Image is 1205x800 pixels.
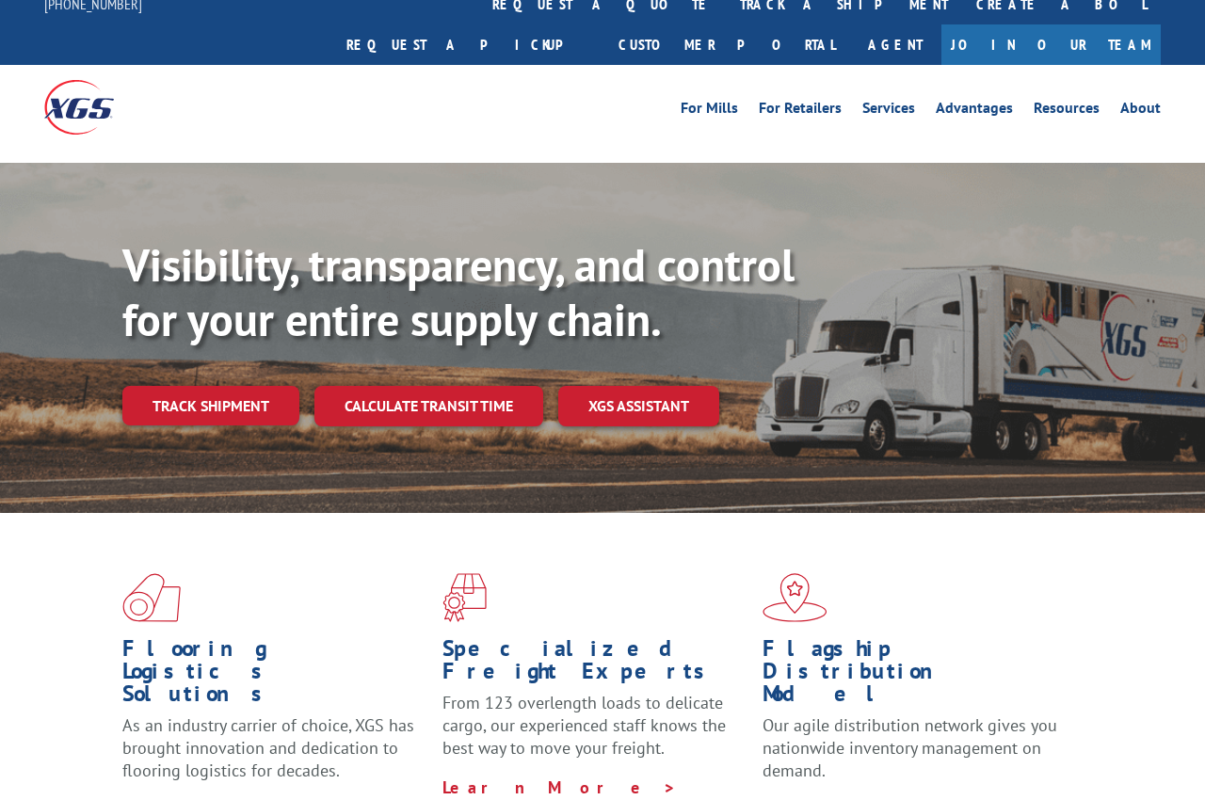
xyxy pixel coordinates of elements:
a: Calculate transit time [314,386,543,426]
h1: Flagship Distribution Model [763,637,1068,714]
b: Visibility, transparency, and control for your entire supply chain. [122,235,795,348]
a: XGS ASSISTANT [558,386,719,426]
h1: Flooring Logistics Solutions [122,637,428,714]
a: Track shipment [122,386,299,425]
a: Advantages [936,101,1013,121]
p: From 123 overlength loads to delicate cargo, our experienced staff knows the best way to move you... [442,692,748,776]
a: Agent [849,24,941,65]
a: Join Our Team [941,24,1161,65]
a: Services [862,101,915,121]
a: For Retailers [759,101,842,121]
img: xgs-icon-flagship-distribution-model-red [763,573,827,622]
a: For Mills [681,101,738,121]
span: As an industry carrier of choice, XGS has brought innovation and dedication to flooring logistics... [122,714,414,781]
a: Request a pickup [332,24,604,65]
img: xgs-icon-total-supply-chain-intelligence-red [122,573,181,622]
img: xgs-icon-focused-on-flooring-red [442,573,487,622]
span: Our agile distribution network gives you nationwide inventory management on demand. [763,714,1057,781]
h1: Specialized Freight Experts [442,637,748,692]
a: Resources [1034,101,1100,121]
a: Learn More > [442,776,677,798]
a: About [1120,101,1161,121]
a: Customer Portal [604,24,849,65]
